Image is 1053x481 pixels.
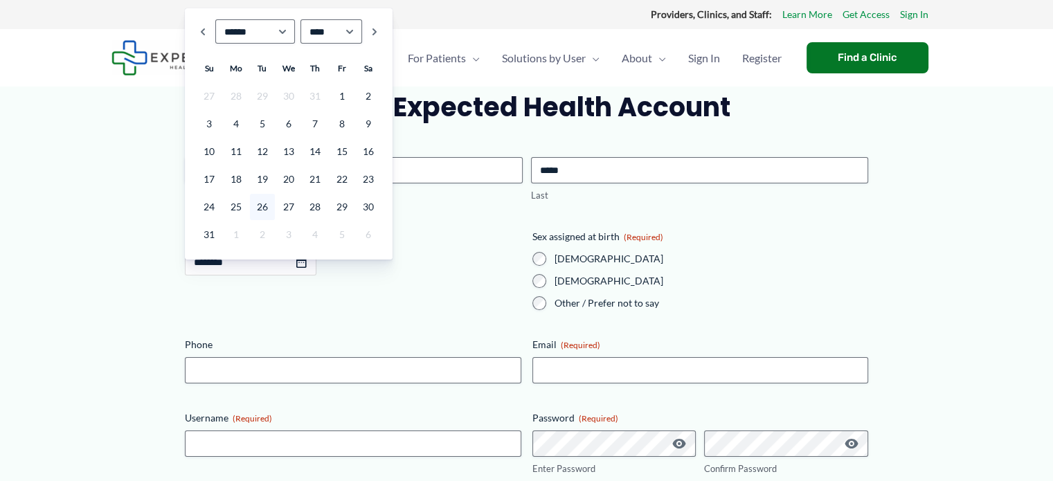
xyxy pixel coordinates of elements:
[330,138,354,165] a: 15
[531,189,868,202] label: Last
[622,34,652,82] span: About
[303,221,327,248] span: 4
[303,83,327,109] span: 31
[671,435,687,452] button: Show Password
[408,34,466,82] span: For Patients
[677,34,731,82] a: Sign In
[466,34,480,82] span: Menu Toggle
[532,338,868,352] label: Email
[185,411,521,425] label: Username
[197,138,222,165] a: 10
[611,34,677,82] a: AboutMenu Toggle
[250,166,275,192] a: 19
[196,19,210,44] a: Prev
[555,296,868,310] label: Other / Prefer not to say
[303,138,327,165] a: 14
[276,138,301,165] a: 13
[330,111,354,137] a: 8
[843,435,860,452] button: Show Password
[276,111,301,137] a: 6
[330,83,354,109] a: 1
[303,194,327,220] a: 28
[356,138,381,165] a: 16
[561,340,600,350] span: (Required)
[276,83,301,109] span: 30
[555,252,868,266] label: [DEMOGRAPHIC_DATA]
[185,90,868,124] h2: Register for an Expected Health Account
[356,194,381,220] a: 30
[197,221,222,248] a: 31
[742,34,782,82] span: Register
[223,221,248,248] span: 1
[356,83,381,109] a: 2
[197,194,222,220] a: 24
[215,19,295,44] select: Select month
[843,6,890,24] a: Get Access
[197,83,222,109] span: 27
[303,166,327,192] a: 21
[303,111,327,137] a: 7
[356,166,381,192] a: 23
[223,138,248,165] a: 11
[282,63,295,73] span: Wednesday
[579,413,618,424] span: (Required)
[731,34,793,82] a: Register
[310,63,320,73] span: Thursday
[223,166,248,192] a: 18
[185,338,521,352] label: Phone
[258,63,267,73] span: Tuesday
[624,232,663,242] span: (Required)
[223,83,248,109] span: 28
[223,194,248,220] a: 25
[532,462,696,475] label: Enter Password
[250,194,275,220] a: 26
[276,194,301,220] a: 27
[250,138,275,165] a: 12
[782,6,832,24] a: Learn More
[397,34,491,82] a: For PatientsMenu Toggle
[688,34,720,82] span: Sign In
[250,83,275,109] span: 29
[223,111,248,137] a: 4
[532,230,663,244] legend: Sex assigned at birth
[276,221,301,248] span: 3
[652,34,666,82] span: Menu Toggle
[555,274,868,288] label: [DEMOGRAPHIC_DATA]
[300,19,363,44] select: Select year
[205,63,214,73] span: Sunday
[111,40,231,75] img: Expected Healthcare Logo - side, dark font, small
[364,63,372,73] span: Saturday
[704,462,868,475] label: Confirm Password
[532,411,618,425] legend: Password
[356,221,381,248] span: 6
[250,111,275,137] a: 5
[330,166,354,192] a: 22
[397,34,793,82] nav: Primary Site Navigation
[230,63,242,73] span: Monday
[197,111,222,137] a: 3
[807,42,928,73] a: Find a Clinic
[651,8,772,20] strong: Providers, Clinics, and Staff:
[233,413,272,424] span: (Required)
[586,34,600,82] span: Menu Toggle
[330,221,354,248] span: 5
[356,111,381,137] a: 9
[197,166,222,192] a: 17
[368,19,381,44] a: Next
[502,34,586,82] span: Solutions by User
[491,34,611,82] a: Solutions by UserMenu Toggle
[330,194,354,220] a: 29
[338,63,346,73] span: Friday
[250,221,275,248] span: 2
[900,6,928,24] a: Sign In
[276,166,301,192] a: 20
